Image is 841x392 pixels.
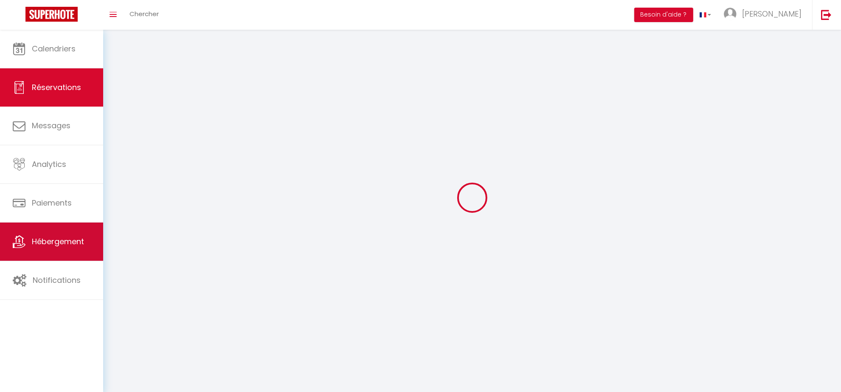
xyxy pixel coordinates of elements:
[724,8,737,20] img: ...
[821,9,832,20] img: logout
[634,8,693,22] button: Besoin d'aide ?
[25,7,78,22] img: Super Booking
[32,197,72,208] span: Paiements
[742,8,802,19] span: [PERSON_NAME]
[33,275,81,285] span: Notifications
[32,120,70,131] span: Messages
[32,82,81,93] span: Réservations
[32,159,66,169] span: Analytics
[32,236,84,247] span: Hébergement
[32,43,76,54] span: Calendriers
[129,9,159,18] span: Chercher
